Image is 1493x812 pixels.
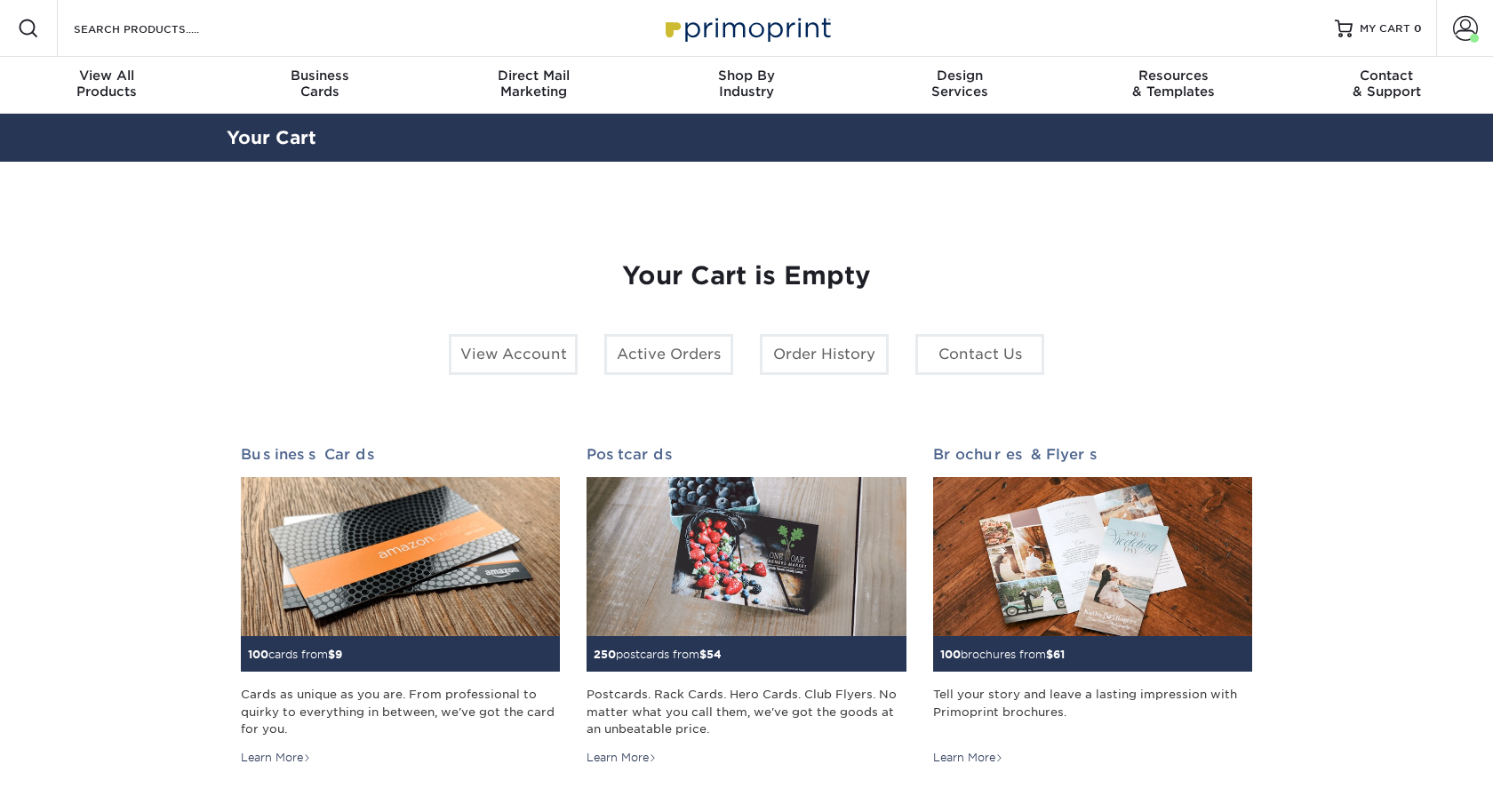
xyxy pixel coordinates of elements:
span: Contact [1280,68,1493,84]
span: 100 [248,648,268,661]
a: Your Cart [227,127,316,148]
div: Postcards. Rack Cards. Hero Cards. Club Flyers. No matter what you call them, we've got the goods... [587,686,906,737]
a: DesignServices [853,57,1066,114]
span: Resources [1066,68,1280,84]
span: 54 [707,648,722,661]
span: Direct Mail [427,68,640,84]
h2: Postcards [587,446,906,463]
a: Direct MailMarketing [427,57,640,114]
span: $ [699,648,707,661]
span: 100 [940,648,961,661]
a: Active Orders [604,334,733,375]
span: 61 [1053,648,1065,661]
div: & Templates [1066,68,1280,100]
a: Brochures & Flyers 100brochures from$61 Tell your story and leave a lasting impression with Primo... [933,446,1252,766]
div: Industry [640,68,853,100]
small: cards from [248,648,342,661]
div: Services [853,68,1066,100]
h2: Brochures & Flyers [933,446,1252,463]
a: View Account [449,334,578,375]
div: Cards [213,68,427,100]
a: Contact Us [915,334,1044,375]
img: Brochures & Flyers [933,477,1252,637]
span: Shop By [640,68,853,84]
small: brochures from [940,648,1065,661]
span: $ [328,648,335,661]
input: SEARCH PRODUCTS..... [72,18,245,39]
a: BusinessCards [213,57,427,114]
div: Learn More [241,750,311,766]
a: Shop ByIndustry [640,57,853,114]
a: Postcards 250postcards from$54 Postcards. Rack Cards. Hero Cards. Club Flyers. No matter what you... [587,446,906,766]
span: 250 [594,648,616,661]
a: Order History [760,334,889,375]
span: 9 [335,648,342,661]
span: 0 [1414,22,1422,35]
a: Business Cards 100cards from$9 Cards as unique as you are. From professional to quirky to everyth... [241,446,560,766]
img: Primoprint [658,9,835,47]
h2: Business Cards [241,446,560,463]
div: & Support [1280,68,1493,100]
img: Business Cards [241,477,560,637]
div: Learn More [933,750,1003,766]
div: Cards as unique as you are. From professional to quirky to everything in between, we've got the c... [241,686,560,737]
a: Resources& Templates [1066,57,1280,114]
span: $ [1046,648,1053,661]
small: postcards from [594,648,722,661]
span: Design [853,68,1066,84]
h1: Your Cart is Empty [241,261,1252,291]
span: Business [213,68,427,84]
a: Contact& Support [1280,57,1493,114]
div: Marketing [427,68,640,100]
img: Postcards [587,477,906,637]
div: Learn More [587,750,657,766]
div: Tell your story and leave a lasting impression with Primoprint brochures. [933,686,1252,737]
span: MY CART [1360,21,1410,36]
